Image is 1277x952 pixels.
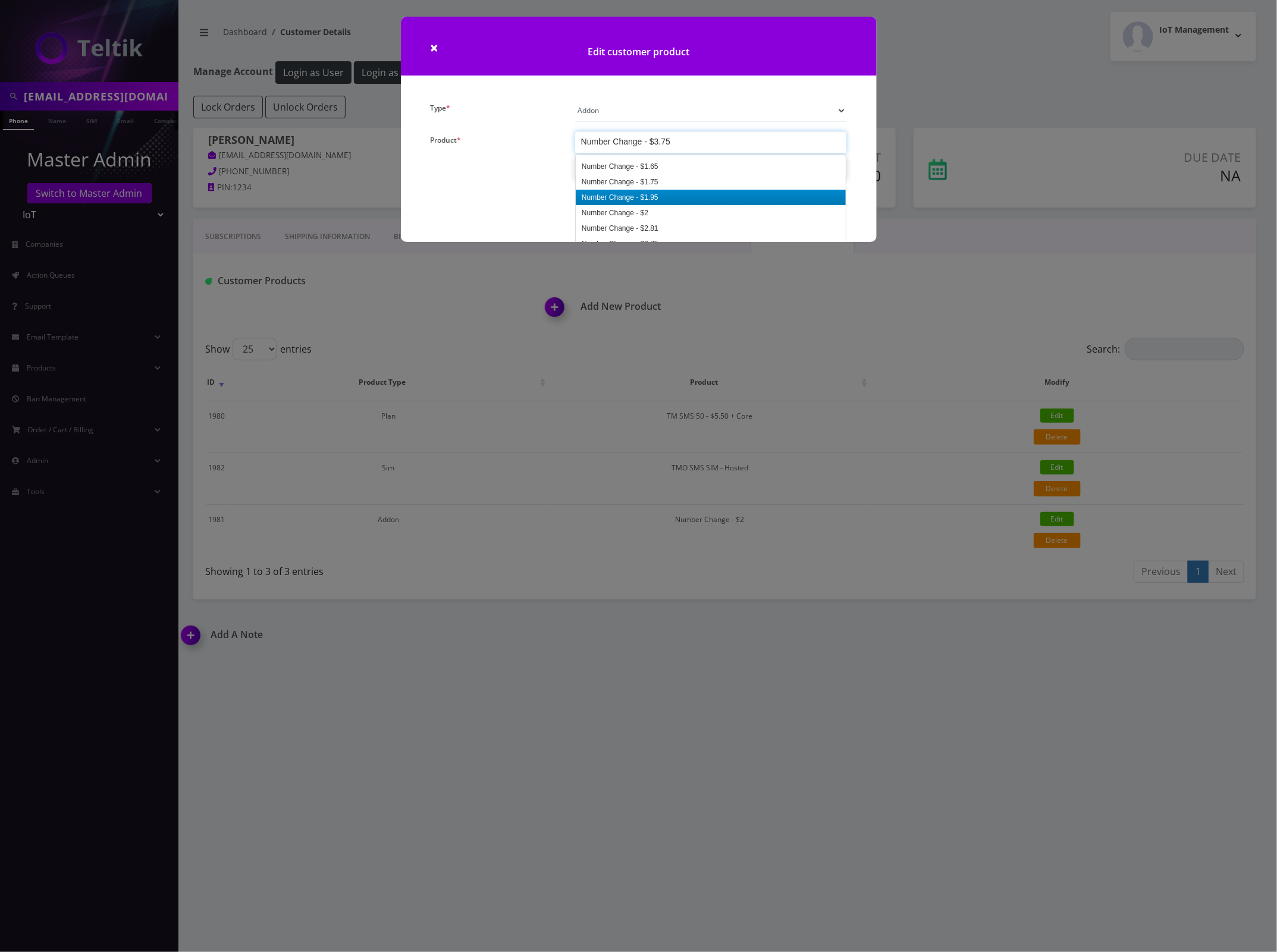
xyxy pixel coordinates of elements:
[401,17,877,76] h1: Edit customer product
[576,174,846,190] div: Number Change - $1.75
[576,236,846,252] div: Number Change - $3.75
[431,40,439,55] button: Close
[576,159,846,174] div: Number Change - $1.65
[431,131,462,149] label: Product
[576,190,846,205] div: Number Change - $1.95
[581,136,670,147] div: Number Change - $3.75
[431,99,451,117] label: Type
[576,205,846,221] div: Number Change - $2
[431,37,439,57] span: ×
[576,221,846,236] div: Number Change - $2.81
